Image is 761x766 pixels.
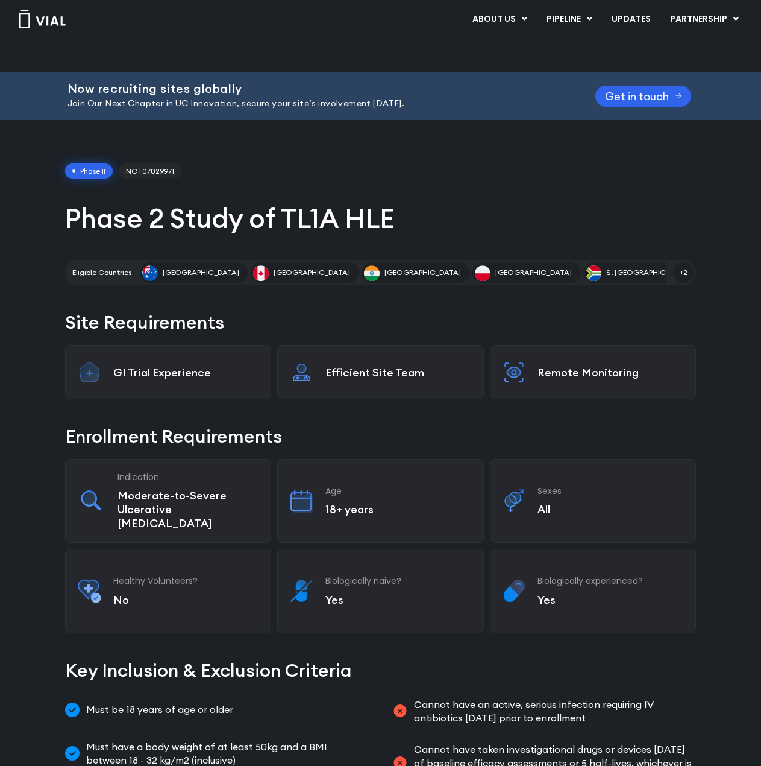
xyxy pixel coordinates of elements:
span: [GEOGRAPHIC_DATA] [163,267,239,278]
h3: Age [325,486,471,496]
img: Australia [142,265,158,281]
h2: Key Inclusion & Exclusion Criteria [65,657,696,683]
h1: Phase 2 Study of TL1A HLE [65,201,696,236]
p: Yes [537,593,683,607]
p: 18+ years [325,502,471,516]
p: All [537,502,683,516]
img: S. Africa [586,265,601,281]
span: [GEOGRAPHIC_DATA] [384,267,461,278]
span: [GEOGRAPHIC_DATA] [495,267,572,278]
img: India [364,265,380,281]
h2: Eligible Countries [72,267,131,278]
span: Phase II [65,163,113,179]
h3: Healthy Volunteers? [113,575,259,586]
span: [GEOGRAPHIC_DATA] [274,267,350,278]
span: +2 [673,262,694,283]
p: Remote Monitoring [537,366,683,379]
a: UPDATES [602,9,660,30]
a: Get in touch [595,86,692,107]
span: S. [GEOGRAPHIC_DATA] [606,267,691,278]
a: ABOUT USMenu Toggle [463,9,536,30]
img: Poland [475,265,490,281]
span: NCT07029971 [119,163,181,179]
h3: Indication [117,472,258,483]
p: GI Trial Experience [113,366,259,379]
h2: Enrollment Requirements [65,423,696,449]
img: Canada [253,265,269,281]
h3: Sexes [537,486,683,496]
span: Get in touch [605,92,669,101]
p: Moderate-to-Severe Ulcerative [MEDICAL_DATA] [117,489,258,530]
a: PIPELINEMenu Toggle [537,9,601,30]
p: Join Our Next Chapter in UC Innovation, secure your site’s involvement [DATE]. [67,97,565,110]
span: Cannot have an active, serious infection requiring IV antibiotics [DATE] prior to enrollment [411,698,697,725]
h3: Biologically experienced? [537,575,683,586]
h2: Site Requirements [65,309,696,335]
p: No [113,593,259,607]
a: PARTNERSHIPMenu Toggle [660,9,748,30]
img: Vial Logo [18,10,66,28]
span: Must be 18 years of age or older [83,698,233,722]
h3: Biologically naive? [325,575,471,586]
p: Yes [325,593,471,607]
p: Efficient Site Team [325,366,471,379]
h2: Now recruiting sites globally [67,82,565,95]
